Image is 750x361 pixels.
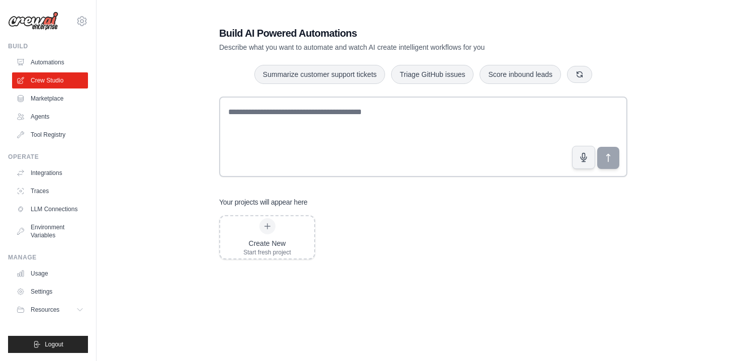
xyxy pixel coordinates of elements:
[219,26,557,40] h1: Build AI Powered Automations
[12,165,88,181] a: Integrations
[567,66,592,83] button: Get new suggestions
[31,306,59,314] span: Resources
[45,340,63,348] span: Logout
[219,197,308,207] h3: Your projects will appear here
[243,238,291,248] div: Create New
[8,42,88,50] div: Build
[254,65,385,84] button: Summarize customer support tickets
[12,265,88,282] a: Usage
[243,248,291,256] div: Start fresh project
[12,72,88,88] a: Crew Studio
[12,201,88,217] a: LLM Connections
[12,219,88,243] a: Environment Variables
[12,109,88,125] a: Agents
[8,12,58,31] img: Logo
[480,65,561,84] button: Score inbound leads
[12,183,88,199] a: Traces
[391,65,474,84] button: Triage GitHub issues
[12,302,88,318] button: Resources
[12,91,88,107] a: Marketplace
[8,153,88,161] div: Operate
[12,284,88,300] a: Settings
[8,253,88,261] div: Manage
[572,146,595,169] button: Click to speak your automation idea
[12,127,88,143] a: Tool Registry
[12,54,88,70] a: Automations
[8,336,88,353] button: Logout
[219,42,557,52] p: Describe what you want to automate and watch AI create intelligent workflows for you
